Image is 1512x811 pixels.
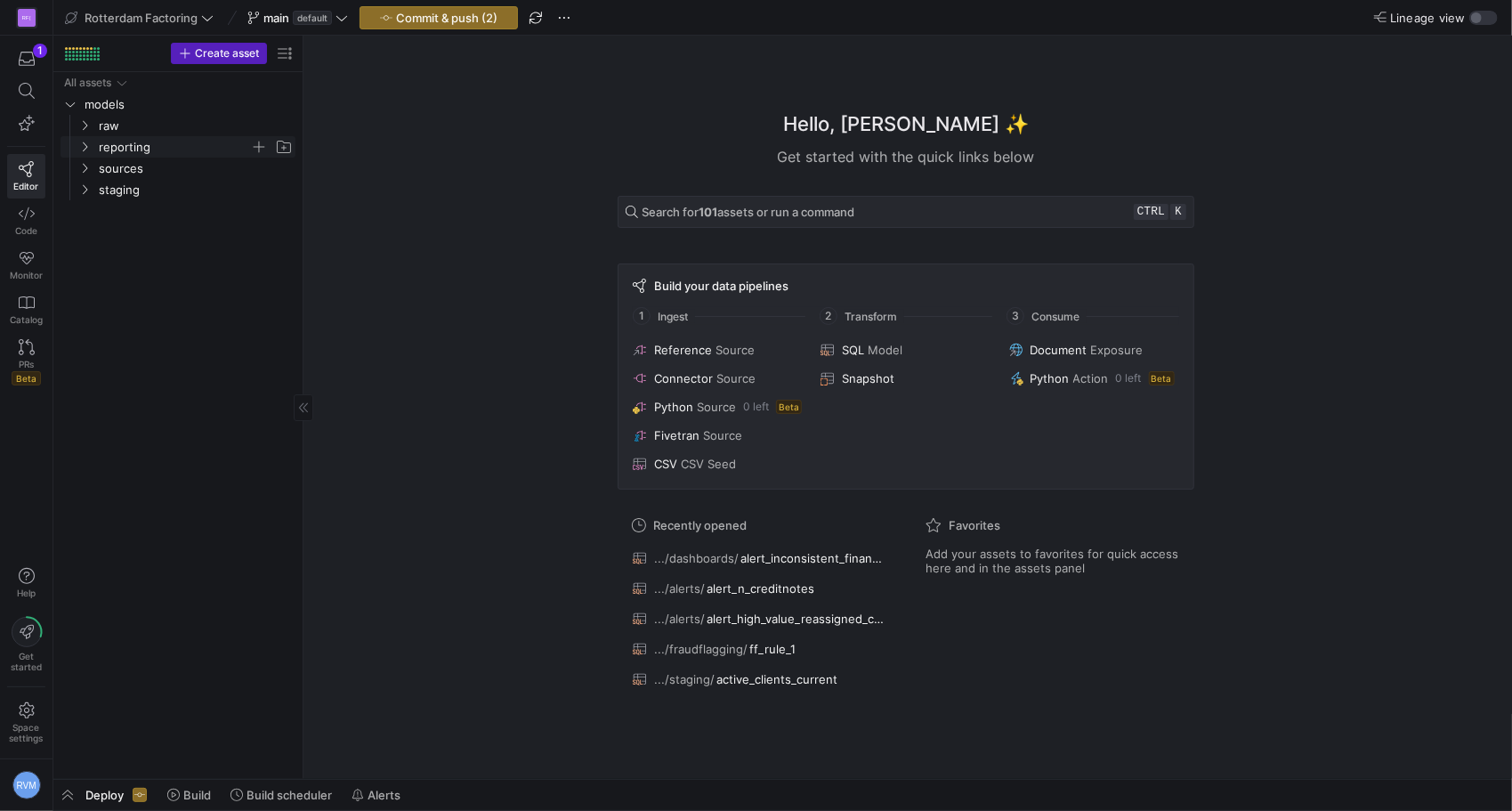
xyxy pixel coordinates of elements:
span: Python [654,400,693,414]
span: active_clients_current [716,672,837,686]
span: Deploy [85,788,124,802]
div: RVM [12,771,41,799]
button: Build [159,780,219,810]
span: Source [703,428,742,442]
button: Commit & push (2) [360,6,518,29]
div: Press SPACE to select this row. [61,93,295,115]
span: Build [183,788,211,802]
button: SQLModel [817,339,994,361]
button: .../staging/active_clients_current [628,668,890,691]
span: Add your assets to favorites for quick access here and in the assets panel [926,547,1180,575]
button: DocumentExposure [1006,339,1183,361]
span: Search for assets or run a command [642,205,854,219]
span: sources [99,158,293,179]
span: Monitor [10,270,43,280]
span: Beta [12,371,41,385]
span: models [85,94,293,115]
span: Model [868,343,902,357]
button: Rotterdam Factoring [61,6,218,29]
span: .../staging/ [654,672,715,686]
div: Press SPACE to select this row. [61,115,295,136]
div: All assets [64,77,111,89]
span: Source [697,400,736,414]
button: Search for101assets or run a commandctrlk [618,196,1194,228]
span: Lineage view [1390,11,1466,25]
span: Create asset [195,47,259,60]
button: .../fraudflagging/ff_rule_1 [628,637,890,661]
button: maindefault [243,6,352,29]
kbd: ctrl [1134,204,1168,220]
span: .../alerts/ [654,612,705,626]
button: Getstarted [7,610,45,679]
a: Code [7,199,45,243]
span: Python [1031,371,1070,385]
span: Recently opened [653,518,747,532]
span: Beta [776,400,802,414]
span: Help [15,588,37,598]
a: Catalog [7,288,45,332]
h1: Hello, [PERSON_NAME] ✨ [783,109,1029,139]
span: Code [15,225,37,236]
div: Press SPACE to select this row. [61,72,295,93]
button: Create asset [171,43,267,64]
div: 1 [33,44,47,58]
span: raw [99,116,293,136]
span: default [293,11,332,25]
span: Snapshot [842,371,894,385]
button: Snapshot [817,368,994,389]
span: Beta [1149,371,1175,385]
button: Build scheduler [222,780,340,810]
span: Editor [14,181,39,191]
div: Get started with the quick links below [618,146,1194,167]
span: Commit & push (2) [396,11,497,25]
span: SQL [842,343,864,357]
div: Press SPACE to select this row. [61,179,295,200]
a: RF( [7,3,45,33]
span: .../alerts/ [654,581,705,596]
button: Alerts [344,780,408,810]
div: Press SPACE to select this row. [61,136,295,158]
button: ConnectorSource [629,368,806,389]
span: staging [99,180,293,200]
button: Help [7,560,45,606]
div: Press SPACE to select this row. [61,158,295,179]
span: Space settings [10,722,44,743]
span: Alerts [368,788,400,802]
span: Build scheduler [247,788,332,802]
span: 0 left [1116,372,1142,385]
span: reporting [99,137,250,158]
button: 1 [7,43,45,75]
span: Build your data pipelines [654,279,788,293]
span: Get started [11,651,42,672]
button: PythonAction0 leftBeta [1006,368,1183,389]
span: .../fraudflagging/ [654,642,748,656]
span: CSV [654,457,677,471]
span: Exposure [1091,343,1144,357]
span: ff_rule_1 [749,642,796,656]
span: alert_n_creditnotes [707,581,814,596]
a: PRsBeta [7,332,45,393]
button: .../dashboards/alert_inconsistent_finance_statement [628,547,890,570]
a: Editor [7,154,45,199]
span: alert_inconsistent_finance_statement [740,551,885,565]
div: RF( [18,9,36,27]
button: ReferenceSource [629,339,806,361]
span: Rotterdam Factoring [85,11,198,25]
span: Source [716,343,755,357]
span: Fivetran [654,428,699,442]
strong: 101 [699,205,717,219]
span: 0 left [743,401,769,413]
span: Action [1073,371,1109,385]
span: main [263,11,289,25]
span: alert_high_value_reassigned_completed_invoices [707,612,885,626]
a: Monitor [7,243,45,288]
span: Favorites [949,518,1000,532]
span: Document [1031,343,1088,357]
button: RVM [7,766,45,804]
button: PythonSource0 leftBeta [629,396,806,418]
a: Spacesettings [7,694,45,751]
button: .../alerts/alert_n_creditnotes [628,577,890,600]
span: Source [716,371,756,385]
span: PRs [19,359,34,369]
button: .../alerts/alert_high_value_reassigned_completed_invoices [628,607,890,630]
